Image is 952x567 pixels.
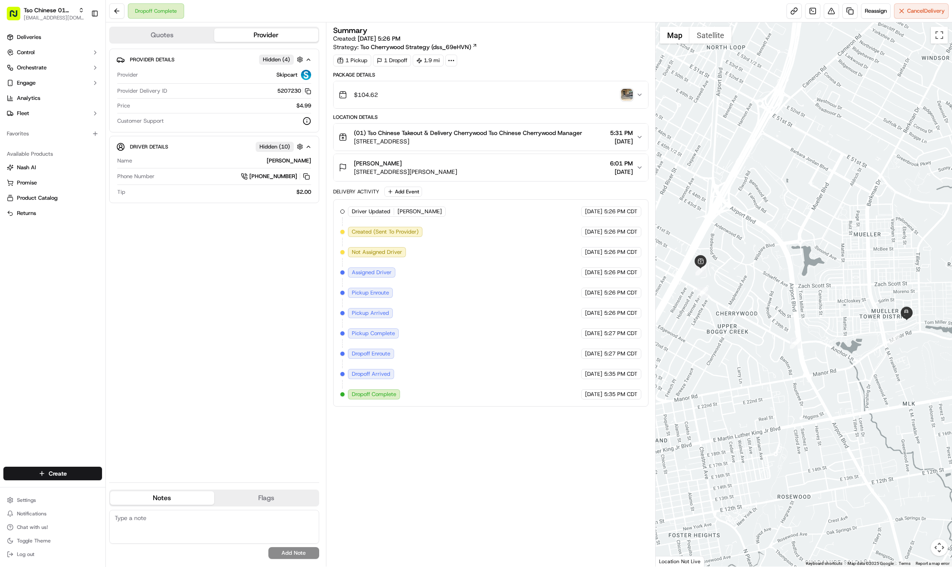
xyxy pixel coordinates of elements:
[17,110,29,117] span: Fleet
[333,114,649,121] div: Location Details
[301,70,311,80] img: profile_skipcart_partner.png
[656,556,704,567] div: Location Not Live
[585,370,602,378] span: [DATE]
[354,137,582,146] span: [STREET_ADDRESS]
[352,330,395,337] span: Pickup Complete
[3,494,102,506] button: Settings
[695,264,706,275] div: 1
[604,208,637,215] span: 5:26 PM CDT
[604,330,637,337] span: 5:27 PM CDT
[17,524,48,531] span: Chat with us!
[130,56,174,63] span: Provider Details
[17,510,47,517] span: Notifications
[7,209,99,217] a: Returns
[352,248,402,256] span: Not Assigned Driver
[116,52,312,66] button: Provider DetailsHidden (4)
[116,140,312,154] button: Driver DetailsHidden (10)
[604,309,637,317] span: 5:26 PM CDT
[658,556,686,567] img: Google
[352,228,419,236] span: Created (Sent To Provider)
[276,71,298,79] span: Skipcart
[3,91,102,105] a: Analytics
[610,129,633,137] span: 5:31 PM
[3,3,88,24] button: Tso Chinese 01 Cherrywood[EMAIL_ADDRESS][DOMAIN_NAME]
[214,28,318,42] button: Provider
[585,248,602,256] span: [DATE]
[117,157,132,165] span: Name
[333,72,649,78] div: Package Details
[660,27,690,44] button: Show street map
[17,194,58,202] span: Product Catalog
[296,102,311,110] span: $4.99
[24,14,84,21] button: [EMAIL_ADDRESS][DOMAIN_NAME]
[3,206,102,220] button: Returns
[847,561,894,566] span: Map data ©2025 Google
[384,187,422,197] button: Add Event
[604,289,637,297] span: 5:26 PM CDT
[861,3,891,19] button: Reassign
[397,208,442,215] span: [PERSON_NAME]
[3,76,102,90] button: Engage
[604,370,637,378] span: 5:35 PM CDT
[3,521,102,533] button: Chat with us!
[17,179,37,187] span: Promise
[110,28,214,42] button: Quotes
[3,467,102,480] button: Create
[135,157,311,165] div: [PERSON_NAME]
[3,107,102,120] button: Fleet
[907,7,945,15] span: Cancel Delivery
[931,27,948,44] button: Toggle fullscreen view
[585,228,602,236] span: [DATE]
[604,269,637,276] span: 5:26 PM CDT
[17,49,35,56] span: Control
[790,338,801,349] div: 3
[17,79,36,87] span: Engage
[354,129,582,137] span: (01) Tso Chinese Takeout & Delivery Cherrywood Tso Chinese Cherrywood Manager
[3,61,102,74] button: Orchestrate
[690,27,731,44] button: Show satellite imagery
[585,208,602,215] span: [DATE]
[806,561,842,567] button: Keyboard shortcuts
[277,87,311,95] button: 5207230
[865,7,887,15] span: Reassign
[3,191,102,205] button: Product Catalog
[899,561,911,566] a: Terms (opens in new tab)
[117,117,164,125] span: Customer Support
[334,81,648,108] button: $104.62photo_proof_of_delivery image
[7,194,99,202] a: Product Catalog
[110,491,214,505] button: Notes
[129,188,311,196] div: $2.00
[333,27,367,34] h3: Summary
[3,147,102,161] div: Available Products
[3,127,102,140] div: Favorites
[117,87,167,95] span: Provider Delivery ID
[360,43,477,51] a: Tso Cherrywood Strategy (dss_69eHVN)
[352,208,390,215] span: Driver Updated
[3,508,102,520] button: Notifications
[24,6,75,14] span: Tso Chinese 01 Cherrywood
[17,64,47,72] span: Orchestrate
[916,561,949,566] a: Report a map error
[249,173,297,180] span: [PHONE_NUMBER]
[352,370,390,378] span: Dropoff Arrived
[17,497,36,504] span: Settings
[358,35,400,42] span: [DATE] 5:26 PM
[585,391,602,398] span: [DATE]
[333,43,477,51] div: Strategy:
[889,333,900,344] div: 4
[585,269,602,276] span: [DATE]
[585,330,602,337] span: [DATE]
[130,143,168,150] span: Driver Details
[3,46,102,59] button: Control
[17,537,51,544] span: Toggle Theme
[352,309,389,317] span: Pickup Arrived
[117,102,130,110] span: Price
[3,176,102,190] button: Promise
[333,34,400,43] span: Created:
[7,164,99,171] a: Nash AI
[3,30,102,44] a: Deliveries
[241,172,311,181] a: [PHONE_NUMBER]
[352,269,392,276] span: Assigned Driver
[610,137,633,146] span: [DATE]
